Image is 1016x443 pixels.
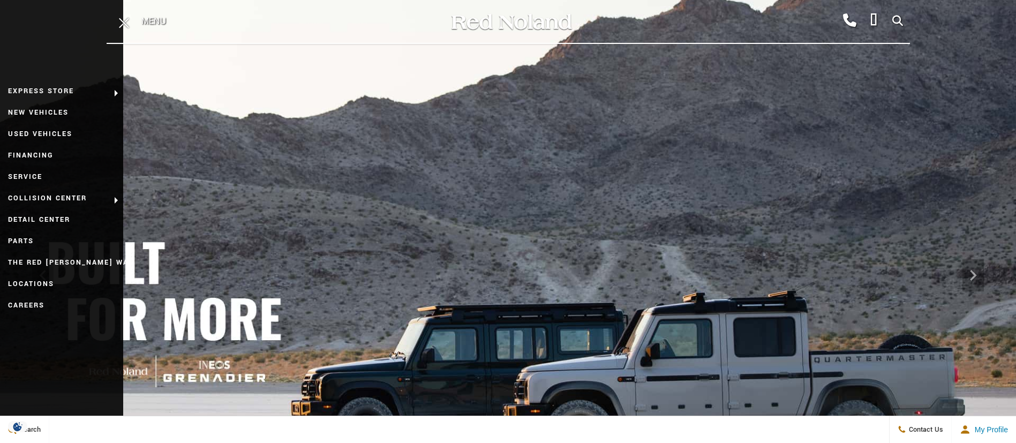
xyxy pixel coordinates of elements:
[906,425,943,434] span: Contact Us
[970,425,1008,434] span: My Profile
[5,421,30,432] section: Click to Open Cookie Consent Modal
[5,421,30,432] img: Opt-Out Icon
[449,12,573,31] img: Red Noland Auto Group
[962,259,984,291] div: Next
[952,416,1016,443] button: Open user profile menu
